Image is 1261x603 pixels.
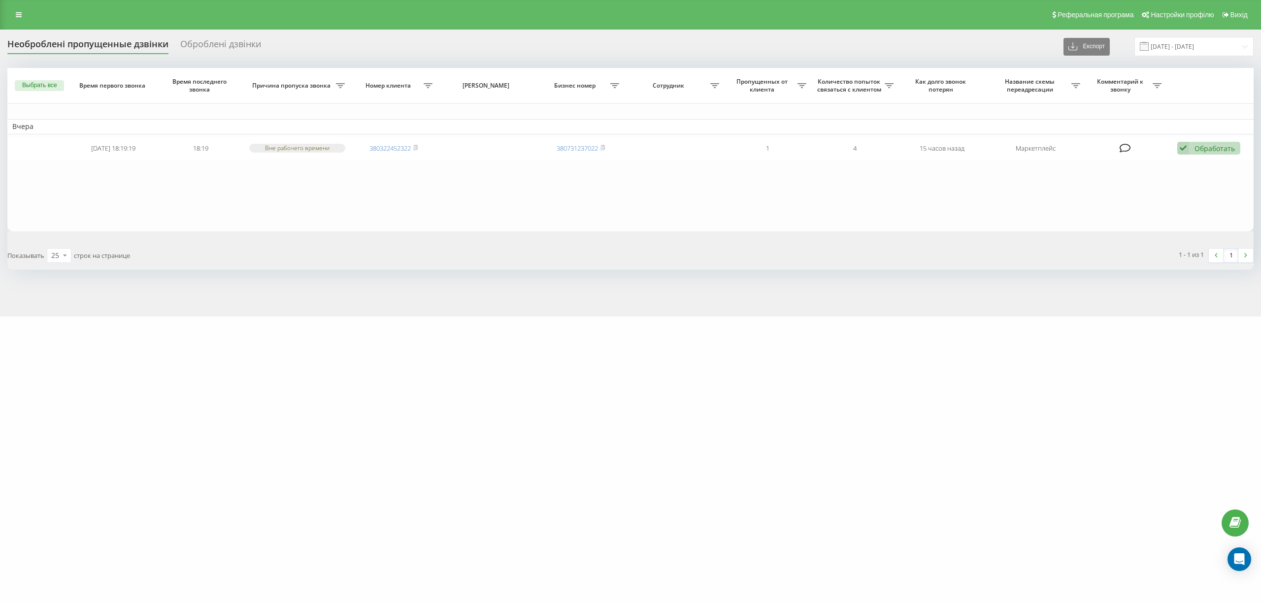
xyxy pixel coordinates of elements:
[7,38,168,50] font: Необроблені пропущенные дзвінки
[51,251,59,260] div: 25
[1063,38,1110,56] button: Експорт
[1058,11,1133,19] font: Реферальная програма
[1090,78,1152,93] span: Комментарий к звонку
[557,144,598,153] a: 380731237022
[811,136,898,160] td: 4
[907,78,977,93] span: Как долго звонок потерян
[724,136,811,160] td: 1
[1224,249,1238,262] a: 1
[15,80,64,91] button: Выбрать все
[447,82,528,90] span: [PERSON_NAME]
[629,82,710,90] span: Сотрудник
[898,136,986,160] td: 15 часов назад
[1230,11,1248,19] font: Вихід
[70,136,157,160] td: [DATE] 18:19:19
[180,38,261,50] font: Оброблені дзвінки
[1083,43,1105,50] font: Експорт
[355,82,424,90] span: Номер клиента
[249,82,336,90] span: Причина пропуска звонка
[78,82,148,90] span: Время первого звонка
[166,78,235,93] span: Время последнего звонка
[729,78,797,93] span: Пропущенных от клиента
[74,251,130,260] span: строк на странице
[369,144,411,153] a: 380322452322
[542,82,610,90] span: Бизнес номер
[1179,250,1204,259] div: 1 - 1 из 1
[1228,547,1251,571] div: Відкрити Intercom Messenger
[7,251,44,260] span: Показывать
[249,144,345,152] div: Вне рабочего времени
[991,78,1071,93] span: Название схемы переадресации
[816,78,885,93] span: Количество попыток связаться с клиентом
[1151,11,1214,19] font: Настройки профілю
[157,136,244,160] td: 18:19
[7,119,1254,134] td: Вчера
[1195,144,1235,153] div: Обработать
[986,136,1085,160] td: Маркетплейс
